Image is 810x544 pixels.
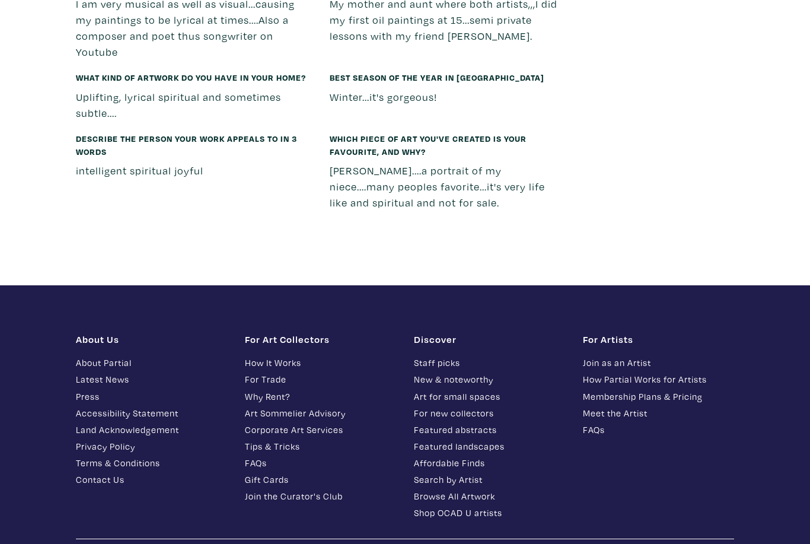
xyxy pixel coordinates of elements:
p: intelligent spiritual joyful [76,163,312,179]
a: FAQs [583,423,734,437]
a: For Trade [245,373,396,386]
a: Why Rent? [245,390,396,403]
a: Membership Plans & Pricing [583,390,734,403]
a: Gift Cards [245,473,396,486]
a: For new collectors [414,406,565,420]
a: FAQs [245,456,396,470]
a: Join as an Artist [583,356,734,370]
a: Accessibility Statement [76,406,227,420]
a: Search by Artist [414,473,565,486]
h1: For Artists [583,333,734,345]
p: Winter...it's gorgeous! [330,89,566,105]
a: New & noteworthy [414,373,565,386]
a: Affordable Finds [414,456,565,470]
small: Best season of the year in [GEOGRAPHIC_DATA] [330,72,544,83]
a: Featured abstracts [414,423,565,437]
a: Join the Curator's Club [245,489,396,503]
a: How Partial Works for Artists [583,373,734,386]
small: What kind of artwork do you have in your home? [76,72,306,83]
h1: For Art Collectors [245,333,396,345]
h1: About Us [76,333,227,345]
a: Art for small spaces [414,390,565,403]
a: Land Acknowledgement [76,423,227,437]
a: Press [76,390,227,403]
p: [PERSON_NAME]....a portrait of my niece....many peoples favorite...it's very life like and spirit... [330,163,566,211]
a: Meet the Artist [583,406,734,420]
a: Staff picks [414,356,565,370]
a: Art Sommelier Advisory [245,406,396,420]
a: Terms & Conditions [76,456,227,470]
a: Featured landscapes [414,440,565,453]
a: Latest News [76,373,227,386]
h1: Discover [414,333,565,345]
a: How It Works [245,356,396,370]
a: Browse All Artwork [414,489,565,503]
a: Shop OCAD U artists [414,506,565,520]
small: Which piece of art you've created is your favourite, and why? [330,133,527,157]
small: Describe the person your work appeals to in 3 words [76,133,297,157]
a: Privacy Policy [76,440,227,453]
a: About Partial [76,356,227,370]
a: Contact Us [76,473,227,486]
a: Tips & Tricks [245,440,396,453]
p: Uplifting, lyrical spiritual and sometimes subtle.... [76,89,312,121]
a: Corporate Art Services [245,423,396,437]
